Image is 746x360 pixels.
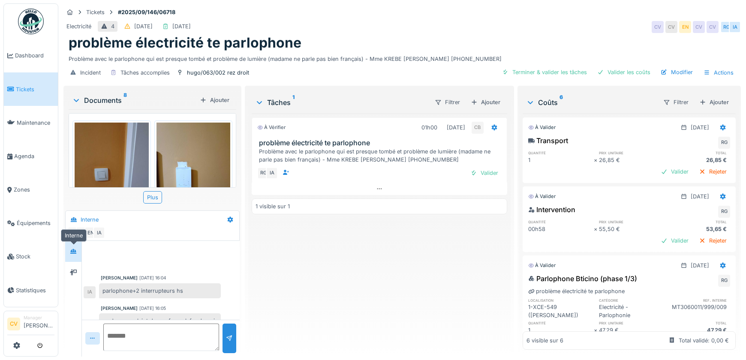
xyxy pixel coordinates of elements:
[15,51,54,60] span: Dashboard
[665,21,677,33] div: CV
[718,206,730,218] div: RG
[657,235,692,246] div: Valider
[599,326,665,334] div: 47,29 €
[665,225,730,233] div: 53,65 €
[720,21,732,33] div: RG
[447,123,465,132] div: [DATE]
[665,150,730,156] h6: total
[259,139,503,147] h3: problème électricité te parlophone
[657,166,692,177] div: Valider
[700,66,737,79] div: Actions
[528,193,556,200] div: À valider
[101,305,138,312] div: [PERSON_NAME]
[172,22,191,30] div: [DATE]
[528,204,575,215] div: Intervention
[86,8,105,16] div: Tickets
[4,139,58,173] a: Agenda
[75,123,149,221] img: mlce46qy0iqc7d7c8zc4j5stfdip
[24,315,54,321] div: Manager
[123,95,127,105] sup: 8
[156,123,231,221] img: 03izgpqbchvl4ufbxf1kie98y0um
[99,283,221,298] div: parlophone+2 interrupteurs hs
[17,119,54,127] span: Maintenance
[120,69,170,77] div: Tâches accomplies
[114,8,179,16] strong: #2025/09/146/06718
[528,297,594,303] h6: localisation
[139,305,166,312] div: [DATE] 16:05
[72,95,196,105] div: Documents
[528,326,594,334] div: 1
[665,297,730,303] h6: ref. interne
[599,225,665,233] div: 55,50 €
[599,150,665,156] h6: prix unitaire
[526,97,656,108] div: Coûts
[421,123,437,132] div: 01h00
[599,320,665,326] h6: prix unitaire
[718,137,730,149] div: RG
[139,275,166,281] div: [DATE] 16:04
[80,69,101,77] div: Incident
[528,225,594,233] div: 00h58
[718,275,730,287] div: RG
[652,21,664,33] div: CV
[4,173,58,207] a: Zones
[4,106,58,139] a: Maintenance
[99,313,221,345] div: madame se plaint de ses faux plafonds qui ont été touchés par une infiltration d'eau voir photos
[266,167,278,179] div: IA
[599,156,665,164] div: 26,85 €
[101,275,138,281] div: [PERSON_NAME]
[665,156,730,164] div: 26,85 €
[4,39,58,72] a: Dashboard
[599,219,665,225] h6: prix unitaire
[292,97,295,108] sup: 1
[66,22,91,30] div: Electricité
[693,21,705,33] div: CV
[594,156,599,164] div: ×
[528,262,556,269] div: À valider
[16,85,54,93] span: Tickets
[528,135,568,146] div: Transport
[528,273,637,284] div: Parlophone Bticino (phase 1/3)
[257,167,269,179] div: RG
[528,156,594,164] div: 1
[84,227,96,239] div: EN
[599,297,665,303] h6: catégorie
[695,235,730,246] div: Rejeter
[659,96,692,108] div: Filtrer
[526,336,563,345] div: 6 visible sur 6
[528,124,556,131] div: À valider
[528,287,625,295] div: problème électricité te parlophone
[67,227,79,239] div: CV
[4,240,58,273] a: Stock
[69,35,301,51] h1: problème électricité te parlophone
[76,227,88,239] div: RG
[257,124,286,131] div: À vérifier
[196,94,233,106] div: Ajouter
[691,123,709,132] div: [DATE]
[24,315,54,333] li: [PERSON_NAME]
[16,286,54,294] span: Statistiques
[679,21,691,33] div: EN
[143,191,162,204] div: Plus
[84,286,96,298] div: IA
[528,219,594,225] h6: quantité
[17,219,54,227] span: Équipements
[431,96,464,108] div: Filtrer
[81,216,99,224] div: Interne
[528,303,594,319] div: 1-XCE-549 ([PERSON_NAME])
[696,96,732,108] div: Ajouter
[691,261,709,270] div: [DATE]
[16,252,54,261] span: Stock
[256,202,290,210] div: 1 visible sur 1
[594,326,599,334] div: ×
[528,320,594,326] h6: quantité
[691,192,709,201] div: [DATE]
[111,22,114,30] div: 4
[729,21,741,33] div: IA
[594,66,654,78] div: Valider les coûts
[7,315,54,335] a: CV Manager[PERSON_NAME]
[93,227,105,239] div: IA
[4,207,58,240] a: Équipements
[679,336,729,345] div: Total validé: 0,00 €
[599,303,665,319] div: Electricité - Parlophonie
